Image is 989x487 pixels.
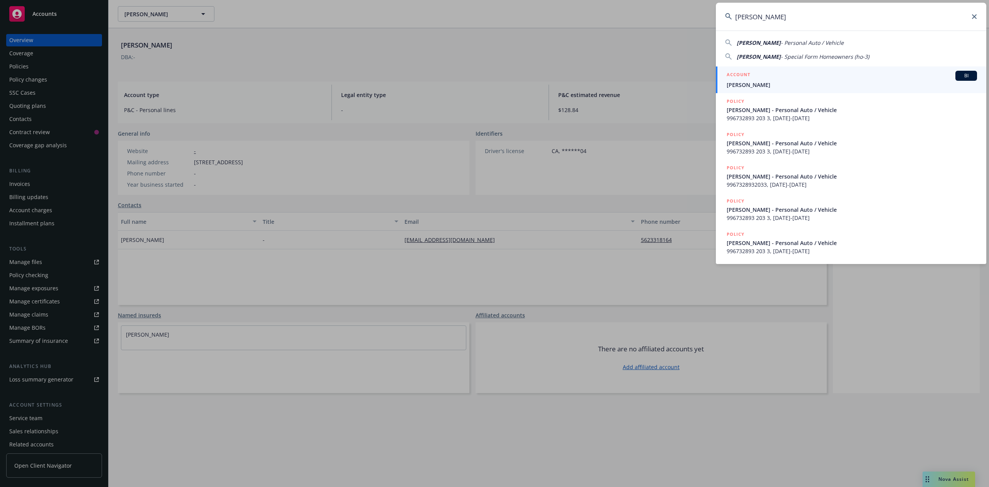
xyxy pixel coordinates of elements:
[727,230,744,238] h5: POLICY
[716,193,986,226] a: POLICY[PERSON_NAME] - Personal Auto / Vehicle996732893 203 3, [DATE]-[DATE]
[727,214,977,222] span: 996732893 203 3, [DATE]-[DATE]
[727,139,977,147] span: [PERSON_NAME] - Personal Auto / Vehicle
[727,239,977,247] span: [PERSON_NAME] - Personal Auto / Vehicle
[958,72,974,79] span: BI
[716,226,986,259] a: POLICY[PERSON_NAME] - Personal Auto / Vehicle996732893 203 3, [DATE]-[DATE]
[727,164,744,172] h5: POLICY
[727,71,750,80] h5: ACCOUNT
[727,81,977,89] span: [PERSON_NAME]
[716,126,986,160] a: POLICY[PERSON_NAME] - Personal Auto / Vehicle996732893 203 3, [DATE]-[DATE]
[727,97,744,105] h5: POLICY
[727,206,977,214] span: [PERSON_NAME] - Personal Auto / Vehicle
[727,247,977,255] span: 996732893 203 3, [DATE]-[DATE]
[781,53,869,60] span: - Special Form Homeowners (ho-3)
[716,160,986,193] a: POLICY[PERSON_NAME] - Personal Auto / Vehicle9967328932033, [DATE]-[DATE]
[737,39,781,46] span: [PERSON_NAME]
[716,3,986,31] input: Search...
[727,106,977,114] span: [PERSON_NAME] - Personal Auto / Vehicle
[727,147,977,155] span: 996732893 203 3, [DATE]-[DATE]
[737,53,781,60] span: [PERSON_NAME]
[727,180,977,189] span: 9967328932033, [DATE]-[DATE]
[727,172,977,180] span: [PERSON_NAME] - Personal Auto / Vehicle
[727,114,977,122] span: 996732893 203 3, [DATE]-[DATE]
[727,197,744,205] h5: POLICY
[716,93,986,126] a: POLICY[PERSON_NAME] - Personal Auto / Vehicle996732893 203 3, [DATE]-[DATE]
[781,39,844,46] span: - Personal Auto / Vehicle
[727,131,744,138] h5: POLICY
[716,66,986,93] a: ACCOUNTBI[PERSON_NAME]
